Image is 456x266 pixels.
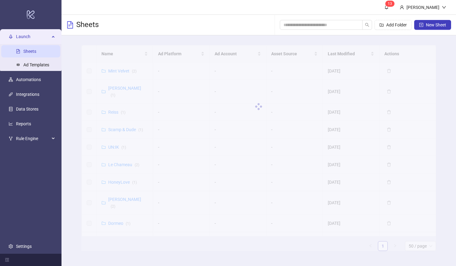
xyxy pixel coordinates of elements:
[404,4,442,11] div: [PERSON_NAME]
[384,5,389,9] span: bell
[419,23,423,27] span: plus-square
[379,23,384,27] span: folder-add
[66,21,74,29] span: file-text
[16,92,39,97] a: Integrations
[16,77,41,82] a: Automations
[388,2,390,6] span: 1
[375,20,412,30] button: Add Folder
[16,107,38,111] a: Data Stores
[5,258,9,262] span: menu-fold
[23,49,36,54] a: Sheets
[9,136,13,141] span: fork
[385,1,395,7] sup: 13
[414,20,451,30] button: New Sheet
[9,34,13,39] span: rocket
[16,244,32,249] a: Settings
[16,30,50,43] span: Launch
[400,5,404,10] span: user
[16,121,31,126] a: Reports
[365,23,369,27] span: search
[442,5,446,10] span: down
[76,20,99,30] h3: Sheets
[16,132,50,145] span: Rule Engine
[386,22,407,27] span: Add Folder
[23,62,49,67] a: Ad Templates
[426,22,446,27] span: New Sheet
[390,2,392,6] span: 3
